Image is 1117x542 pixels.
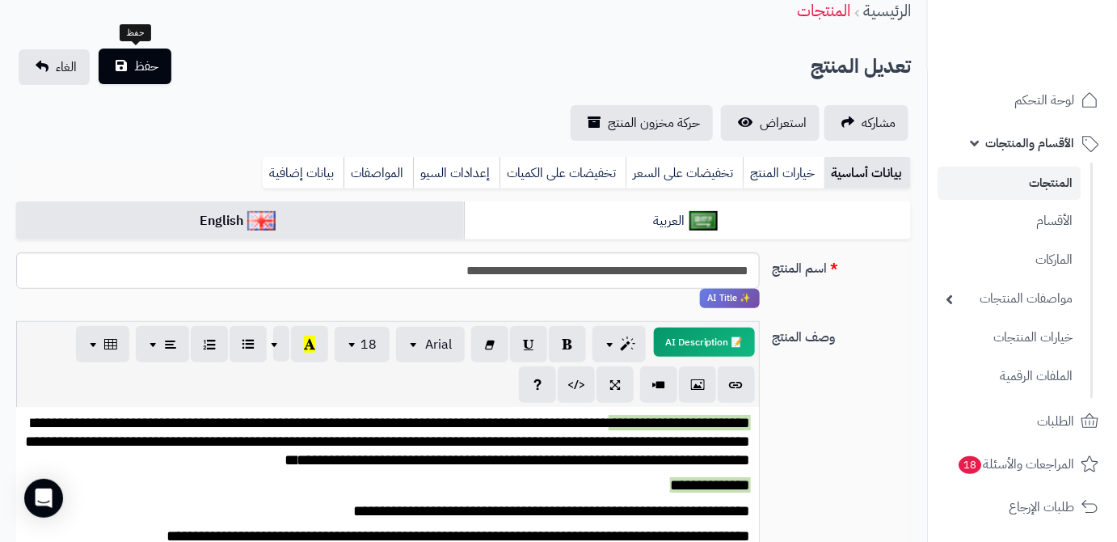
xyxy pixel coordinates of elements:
span: استعراض [760,113,807,133]
a: بيانات أساسية [824,157,911,189]
a: تخفيضات على السعر [626,157,743,189]
span: حركة مخزون المنتج [608,113,700,133]
a: المنتجات [938,167,1081,200]
a: بيانات إضافية [263,157,344,189]
a: تخفيضات على الكميات [499,157,626,189]
button: 📝 AI Description [654,328,755,357]
button: Arial [396,327,465,362]
a: حركة مخزون المنتج [571,105,713,141]
span: 18 [959,456,981,474]
a: خيارات المنتج [743,157,824,189]
a: الغاء [19,49,90,85]
span: المراجعات والأسئلة [957,453,1074,476]
span: مشاركه [862,113,896,133]
div: Open Intercom Messenger [24,479,63,518]
a: استعراض [721,105,820,141]
a: مشاركه [824,105,908,141]
a: الماركات [938,243,1081,277]
img: العربية [689,211,718,231]
a: خيارات المنتجات [938,320,1081,355]
img: English [247,211,276,231]
a: English [16,201,464,241]
h2: تعديل المنتج [811,50,911,83]
a: المواصفات [344,157,413,189]
button: حفظ [99,49,171,84]
span: الأقسام والمنتجات [985,132,1074,155]
span: 18 [360,335,377,354]
span: انقر لاستخدام رفيقك الذكي [700,289,760,308]
label: اسم المنتج [766,252,917,278]
a: الأقسام [938,204,1081,239]
span: حفظ [134,57,158,76]
a: طلبات الإرجاع [938,488,1107,527]
span: الغاء [56,57,77,77]
label: وصف المنتج [766,321,917,347]
button: 18 [335,327,390,362]
a: الملفات الرقمية [938,359,1081,394]
span: Arial [425,335,452,354]
span: الطلبات [1037,410,1074,433]
span: طلبات الإرجاع [1009,496,1074,519]
div: حفظ [120,24,151,42]
a: العربية [464,201,912,241]
span: لوحة التحكم [1014,89,1074,112]
a: الطلبات [938,402,1107,441]
a: إعدادات السيو [413,157,499,189]
a: مواصفات المنتجات [938,282,1081,316]
a: المراجعات والأسئلة18 [938,445,1107,484]
a: لوحة التحكم [938,81,1107,120]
